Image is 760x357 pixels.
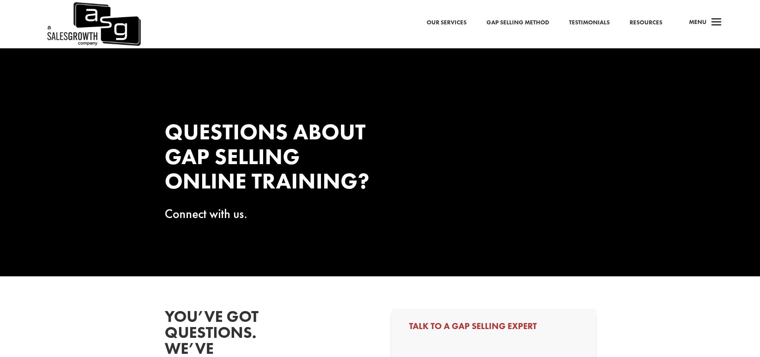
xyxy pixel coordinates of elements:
a: Gap Selling Method [486,18,549,28]
a: Testimonials [569,18,610,28]
a: Resources [630,18,662,28]
span: a [709,15,725,31]
span: Menu [689,18,707,26]
h1: Questions About Gap Selling Online Training? [165,120,368,198]
a: Our Services [427,18,467,28]
p: Connect with us. [165,209,368,219]
h3: Talk to a Gap Selling Expert [409,322,578,335]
